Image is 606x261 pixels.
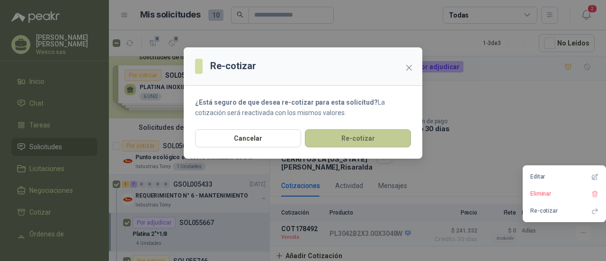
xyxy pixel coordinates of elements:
[210,59,256,73] h3: Re-cotizar
[195,97,411,118] p: La cotización será reactivada con los mismos valores.
[405,64,413,72] span: close
[401,60,417,75] button: Close
[195,129,301,147] button: Cancelar
[195,99,378,106] strong: ¿Está seguro de que desea re-cotizar para esta solicitud?
[305,129,411,147] button: Re-cotizar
